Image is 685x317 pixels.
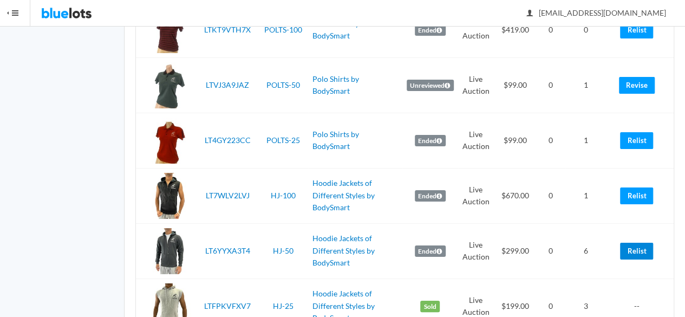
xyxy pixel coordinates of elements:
a: Relist [620,187,653,204]
label: Unreviewed [407,80,454,92]
td: $419.00 [494,2,536,57]
a: LT4GY223CC [205,135,251,145]
a: Relist [620,243,653,260]
a: LT7WLV2LVJ [206,191,250,200]
a: Relist [620,132,653,149]
td: 6 [565,223,606,279]
a: HJ-25 [273,301,293,310]
a: HJ-50 [273,246,293,255]
td: $99.00 [494,57,536,113]
td: $670.00 [494,168,536,223]
a: Hoodie Jackets of Different Styles by BodySmart [312,178,375,212]
a: POLTS-25 [266,135,300,145]
a: POLTS-50 [266,80,300,89]
label: Ended [415,135,446,147]
a: Polo Shirts by BodySmart [312,74,359,96]
td: 0 [536,57,565,113]
td: Live Auction [458,113,494,168]
td: Live Auction [458,223,494,279]
td: 1 [565,57,606,113]
label: Sold [420,301,440,313]
span: [EMAIL_ADDRESS][DOMAIN_NAME] [527,8,666,17]
td: 1 [565,113,606,168]
td: 0 [536,168,565,223]
label: Ended [415,190,446,202]
a: LTFPKVFXV7 [204,301,251,310]
td: $299.00 [494,223,536,279]
label: Ended [415,245,446,257]
a: LTVJ3A9JAZ [206,80,249,89]
td: 1 [565,168,606,223]
a: Revise [619,77,655,94]
a: Polo Shirts by BodySmart [312,130,359,151]
a: Hoodie Jackets of Different Styles by BodySmart [312,234,375,267]
td: Live Auction [458,2,494,57]
td: Live Auction [458,168,494,223]
a: HJ-100 [271,191,296,200]
td: 0 [536,2,565,57]
a: Relist [620,22,653,38]
a: LT6YYXA3T4 [205,246,250,255]
td: 0 [565,2,606,57]
td: Live Auction [458,57,494,113]
ion-icon: person [524,9,535,19]
label: Ended [415,24,446,36]
td: 0 [536,223,565,279]
td: $99.00 [494,113,536,168]
a: POLTS-100 [264,25,302,34]
td: 0 [536,113,565,168]
a: LTKT9VTH7X [204,25,251,34]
